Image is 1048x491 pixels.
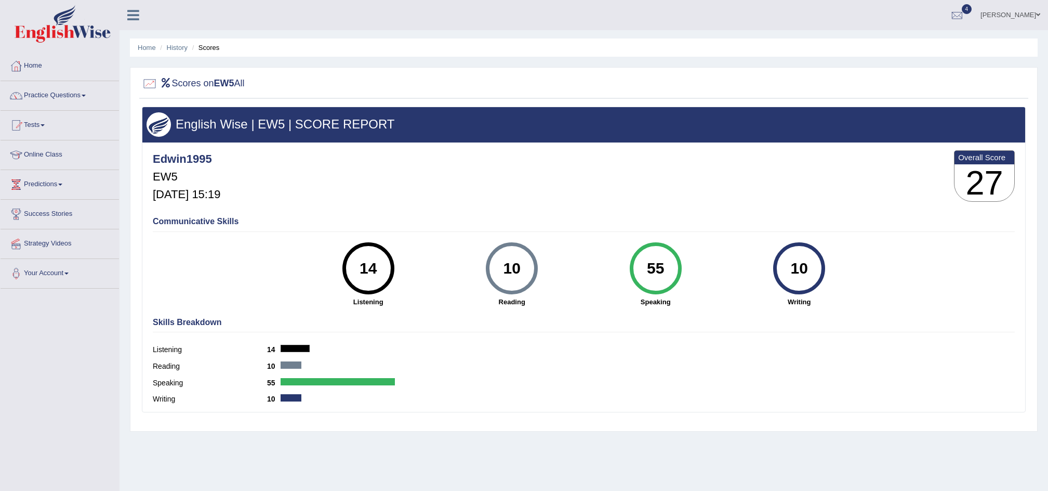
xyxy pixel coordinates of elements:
[267,345,281,354] b: 14
[153,378,267,389] label: Speaking
[267,362,281,370] b: 10
[267,395,281,403] b: 10
[142,76,245,92] h2: Scores on All
[962,4,972,14] span: 4
[153,394,267,405] label: Writing
[153,217,1015,226] h4: Communicative Skills
[138,44,156,51] a: Home
[1,170,119,196] a: Predictions
[1,200,119,226] a: Success Stories
[1,140,119,166] a: Online Class
[349,247,387,290] div: 14
[153,361,267,372] label: Reading
[1,259,119,285] a: Your Account
[214,78,234,88] b: EW5
[1,111,119,137] a: Tests
[147,118,1021,131] h3: English Wise | EW5 | SCORE REPORT
[190,43,220,53] li: Scores
[780,247,818,290] div: 10
[733,297,866,307] strong: Writing
[958,153,1011,162] b: Overall Score
[153,318,1015,327] h4: Skills Breakdown
[1,51,119,77] a: Home
[301,297,434,307] strong: Listening
[147,112,171,137] img: wings.png
[954,164,1014,202] h3: 27
[636,247,674,290] div: 55
[493,247,531,290] div: 10
[445,297,578,307] strong: Reading
[1,229,119,255] a: Strategy Videos
[167,44,188,51] a: History
[153,153,220,165] h4: Edwin1995
[267,379,281,387] b: 55
[1,81,119,107] a: Practice Questions
[153,171,220,183] h5: EW5
[153,188,220,201] h5: [DATE] 15:19
[589,297,722,307] strong: Speaking
[153,344,267,355] label: Listening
